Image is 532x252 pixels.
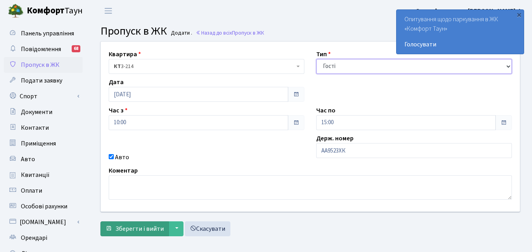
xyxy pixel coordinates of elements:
[397,10,524,54] div: Опитування щодо паркування в ЖК «Комфорт Таун»
[4,73,83,88] a: Подати заявку
[4,104,83,120] a: Документи
[27,4,65,17] b: Комфорт
[21,76,62,85] span: Подати заявку
[21,202,67,211] span: Особові рахунки
[232,29,264,37] span: Пропуск в ЖК
[4,57,83,73] a: Пропуск в ЖК
[185,221,230,236] a: Скасувати
[98,4,118,17] button: Переключити навігацію
[21,45,61,53] span: Повідомлення
[515,11,523,18] div: ×
[4,230,83,246] a: Орендарі
[21,234,47,242] span: Орендарі
[72,45,80,52] div: 68
[4,120,83,136] a: Контакти
[21,29,74,38] span: Панель управління
[21,171,50,179] span: Квитанції
[109,59,304,74] span: <b>КТ</b>&nbsp;&nbsp;&nbsp;&nbsp;3-214
[100,221,169,236] button: Зберегти і вийти
[21,123,49,132] span: Контакти
[404,40,516,49] a: Голосувати
[415,7,523,15] b: Сиром'ятникова [PERSON_NAME]. І.
[4,214,83,230] a: [DOMAIN_NAME]
[21,61,59,69] span: Пропуск в ЖК
[21,108,52,116] span: Документи
[21,155,35,164] span: Авто
[4,88,83,104] a: Спорт
[415,6,523,16] a: Сиром'ятникова [PERSON_NAME]. І.
[4,26,83,41] a: Панель управління
[4,183,83,199] a: Оплати
[115,153,129,162] label: Авто
[316,106,336,115] label: Час по
[8,3,24,19] img: logo.png
[4,199,83,214] a: Особові рахунки
[169,30,192,37] small: Додати .
[27,4,83,18] span: Таун
[316,143,512,158] input: AA0001AA
[316,134,354,143] label: Держ. номер
[316,50,331,59] label: Тип
[4,167,83,183] a: Квитанції
[114,63,121,70] b: КТ
[4,136,83,151] a: Приміщення
[4,151,83,167] a: Авто
[109,106,128,115] label: Час з
[196,29,264,37] a: Назад до всіхПропуск в ЖК
[109,166,138,175] label: Коментар
[109,77,124,87] label: Дата
[114,63,295,70] span: <b>КТ</b>&nbsp;&nbsp;&nbsp;&nbsp;3-214
[21,139,56,148] span: Приміщення
[21,186,42,195] span: Оплати
[4,41,83,57] a: Повідомлення68
[109,50,141,59] label: Квартира
[100,23,167,39] span: Пропуск в ЖК
[115,224,164,233] span: Зберегти і вийти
